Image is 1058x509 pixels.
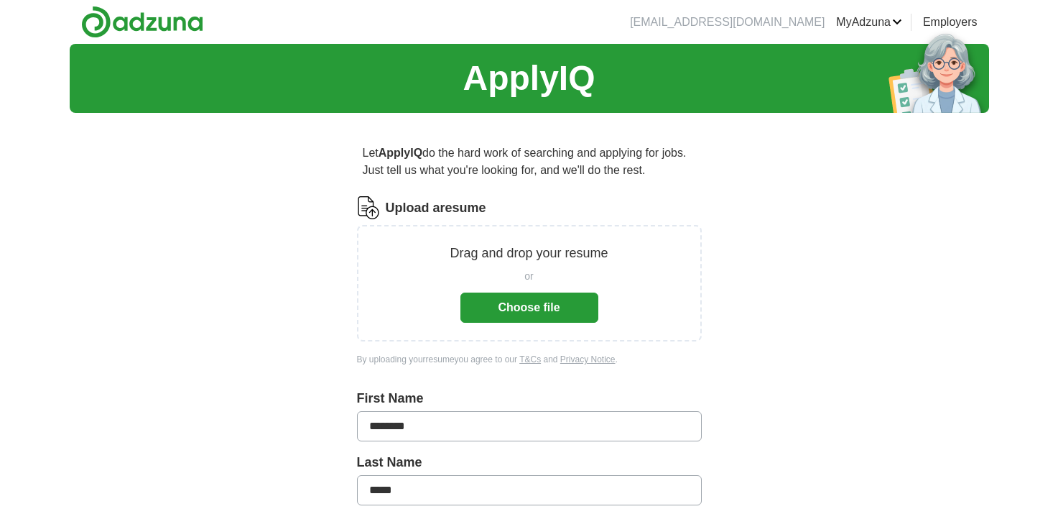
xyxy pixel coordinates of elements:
img: Adzuna logo [81,6,203,38]
strong: ApplyIQ [379,147,422,159]
span: or [524,269,533,284]
h1: ApplyIQ [463,52,595,104]
label: Last Name [357,453,702,472]
li: [EMAIL_ADDRESS][DOMAIN_NAME] [630,14,825,31]
button: Choose file [460,293,598,323]
a: Privacy Notice [560,354,616,364]
a: MyAdzuna [836,14,902,31]
p: Let do the hard work of searching and applying for jobs. Just tell us what you're looking for, an... [357,139,702,185]
img: CV Icon [357,196,380,219]
div: By uploading your resume you agree to our and . [357,353,702,366]
a: T&Cs [519,354,541,364]
label: Upload a resume [386,198,486,218]
p: Drag and drop your resume [450,244,608,263]
label: First Name [357,389,702,408]
a: Employers [923,14,978,31]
